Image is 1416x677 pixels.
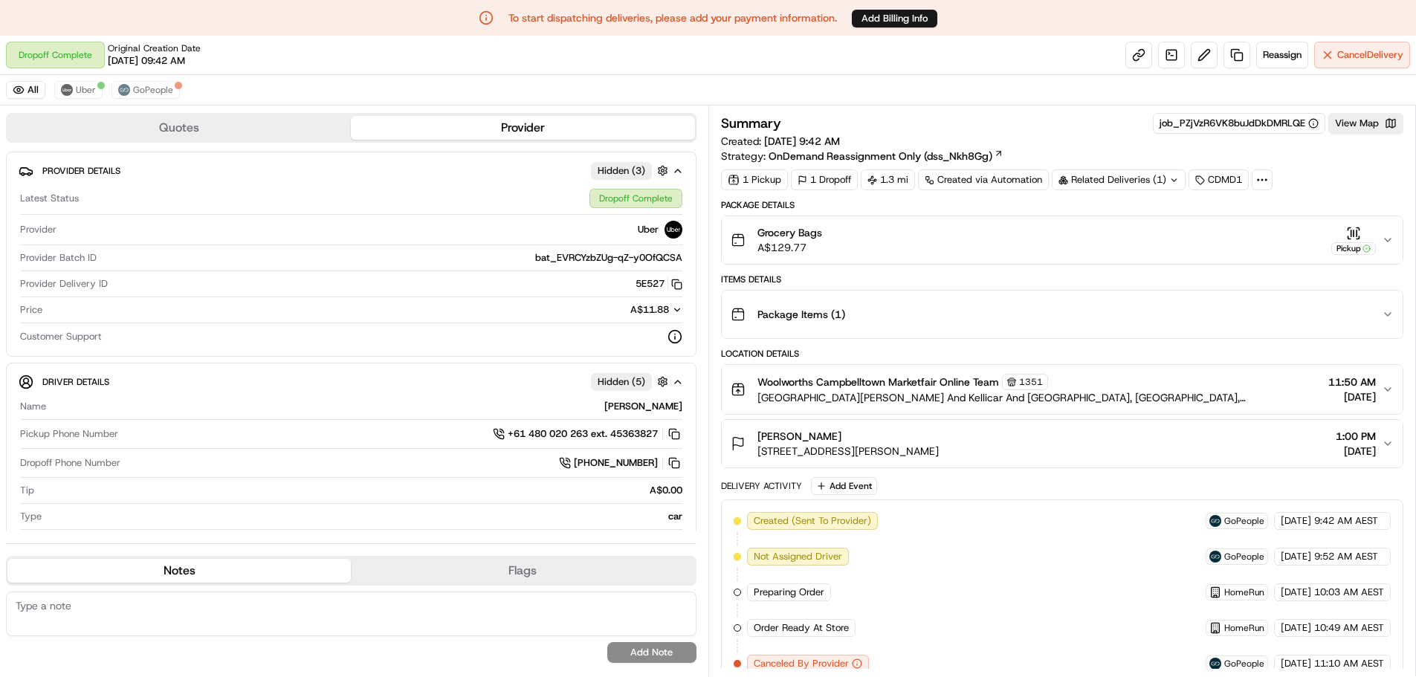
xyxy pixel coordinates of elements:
[861,169,915,190] div: 1.3 mi
[20,400,46,413] span: Name
[764,135,840,148] span: [DATE] 9:42 AM
[1281,514,1311,528] span: [DATE]
[757,375,999,389] span: Woolworths Campbelltown Marketfair Online Team
[133,84,173,96] span: GoPeople
[1224,515,1264,527] span: GoPeople
[54,81,103,99] button: Uber
[721,273,1404,285] div: Items Details
[574,456,658,470] span: [PHONE_NUMBER]
[1019,376,1043,388] span: 1351
[42,165,120,177] span: Provider Details
[721,199,1404,211] div: Package Details
[20,223,56,236] span: Provider
[42,376,109,388] span: Driver Details
[630,303,669,316] span: A$11.88
[721,348,1404,360] div: Location Details
[52,400,682,413] div: [PERSON_NAME]
[721,134,840,149] span: Created:
[769,149,992,163] span: OnDemand Reassignment Only (dss_Nkh8Gg)
[591,372,672,391] button: Hidden (5)
[1281,657,1311,670] span: [DATE]
[1263,48,1302,62] span: Reassign
[20,277,108,291] span: Provider Delivery ID
[508,10,837,25] p: To start dispatching deliveries, please add your payment information.
[1281,550,1311,563] span: [DATE]
[1189,169,1249,190] div: CDMD1
[7,116,351,140] button: Quotes
[535,251,682,265] span: bat_EVRCYzbZUg-qZ-y0OfQCSA
[665,221,682,239] img: uber-new-logo.jpeg
[598,164,645,178] span: Hidden ( 3 )
[20,192,79,205] span: Latest Status
[721,117,781,130] h3: Summary
[757,240,822,255] span: A$129.77
[1224,622,1264,634] span: HomeRun
[1336,444,1376,459] span: [DATE]
[791,169,858,190] div: 1 Dropoff
[1331,242,1376,255] div: Pickup
[918,169,1049,190] a: Created via Automation
[754,657,849,670] span: Canceled By Provider
[111,81,180,99] button: GoPeople
[108,42,201,54] span: Original Creation Date
[769,149,1003,163] a: OnDemand Reassignment Only (dss_Nkh8Gg)
[1224,551,1264,563] span: GoPeople
[508,427,658,441] span: +61 480 020 263 ext. 45363827
[40,484,682,497] div: A$0.00
[722,291,1403,338] button: Package Items (1)
[1314,586,1384,599] span: 10:03 AM AEST
[1281,586,1311,599] span: [DATE]
[61,84,73,96] img: uber-new-logo.jpeg
[721,480,802,492] div: Delivery Activity
[754,586,824,599] span: Preparing Order
[1331,226,1376,255] button: Pickup
[754,621,849,635] span: Order Ready At Store
[1224,658,1264,670] span: GoPeople
[76,84,96,96] span: Uber
[6,81,45,99] button: All
[1314,42,1410,68] button: CancelDelivery
[552,303,682,317] button: A$11.88
[1160,117,1319,130] button: job_PZjVzR6VK8buJdDkDMRLQE
[20,427,118,441] span: Pickup Phone Number
[852,9,937,27] a: Add Billing Info
[1224,586,1264,598] span: HomeRun
[1328,113,1403,134] button: View Map
[1209,515,1221,527] img: gopeople_logo.png
[20,303,42,317] span: Price
[1336,429,1376,444] span: 1:00 PM
[48,510,682,523] div: car
[757,307,845,322] span: Package Items ( 1 )
[598,375,645,389] span: Hidden ( 5 )
[1209,658,1221,670] img: gopeople_logo.png
[118,84,130,96] img: gopeople_logo.png
[1314,621,1384,635] span: 10:49 AM AEST
[1314,657,1384,670] span: 11:10 AM AEST
[20,484,34,497] span: Tip
[722,420,1403,467] button: [PERSON_NAME][STREET_ADDRESS][PERSON_NAME]1:00 PM[DATE]
[19,369,684,394] button: Driver DetailsHidden (5)
[721,169,788,190] div: 1 Pickup
[1328,389,1376,404] span: [DATE]
[852,10,937,27] button: Add Billing Info
[493,426,682,442] a: +61 480 020 263 ext. 45363827
[811,477,877,495] button: Add Event
[757,429,841,444] span: [PERSON_NAME]
[1052,169,1186,190] div: Related Deliveries (1)
[1314,514,1378,528] span: 9:42 AM AEST
[1281,621,1311,635] span: [DATE]
[754,514,871,528] span: Created (Sent To Provider)
[1328,375,1376,389] span: 11:50 AM
[754,550,842,563] span: Not Assigned Driver
[636,277,682,291] button: 5E527
[20,456,120,470] span: Dropoff Phone Number
[722,365,1403,414] button: Woolworths Campbelltown Marketfair Online Team1351[GEOGRAPHIC_DATA][PERSON_NAME] And Kellicar And...
[1209,551,1221,563] img: gopeople_logo.png
[351,116,694,140] button: Provider
[20,510,42,523] span: Type
[559,455,682,471] a: [PHONE_NUMBER]
[638,223,659,236] span: Uber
